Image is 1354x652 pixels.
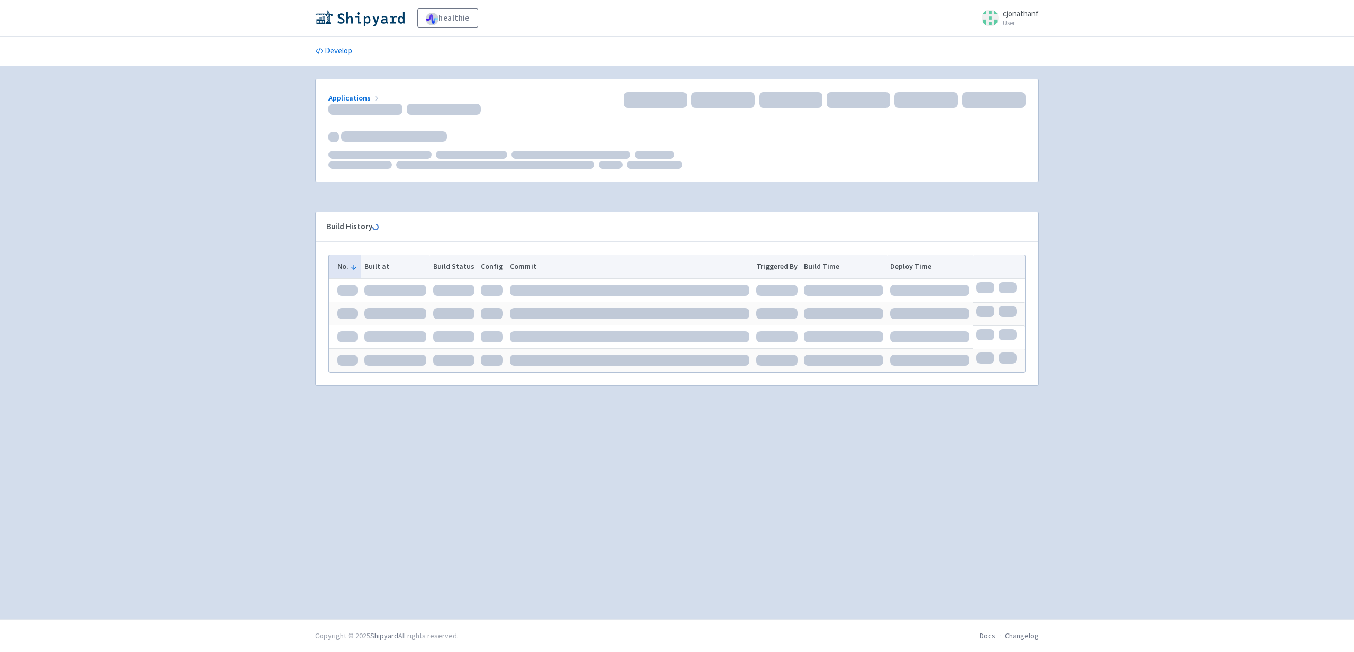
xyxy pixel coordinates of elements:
a: cjonathanf User [975,10,1039,26]
a: Changelog [1005,631,1039,640]
a: Applications [328,93,381,103]
a: Shipyard [370,631,398,640]
th: Deploy Time [887,255,973,278]
span: cjonathanf [1003,8,1039,19]
small: User [1003,20,1039,26]
th: Build Status [429,255,478,278]
th: Triggered By [753,255,801,278]
a: healthie [417,8,478,28]
div: Build History [326,221,1011,233]
a: Docs [980,631,995,640]
th: Commit [507,255,753,278]
a: Develop [315,37,352,66]
button: No. [337,261,358,272]
img: Shipyard logo [315,10,405,26]
th: Build Time [801,255,887,278]
th: Built at [361,255,429,278]
div: Copyright © 2025 All rights reserved. [315,630,459,641]
th: Config [478,255,507,278]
